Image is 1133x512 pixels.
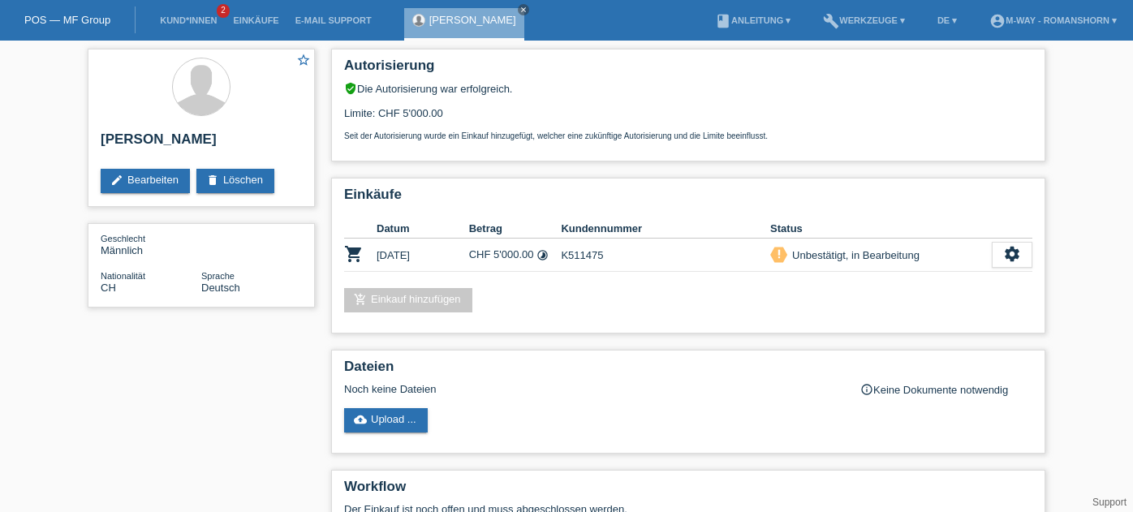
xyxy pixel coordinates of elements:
i: book [715,13,731,29]
h2: Autorisierung [344,58,1032,82]
span: 2 [217,4,230,18]
span: Schweiz [101,282,116,294]
a: star_border [296,53,311,70]
a: buildWerkzeuge ▾ [815,15,913,25]
span: Nationalität [101,271,145,281]
a: DE ▾ [929,15,965,25]
h2: [PERSON_NAME] [101,131,302,156]
i: star_border [296,53,311,67]
i: add_shopping_cart [354,293,367,306]
span: Deutsch [201,282,240,294]
i: priority_high [773,248,785,260]
div: Keine Dokumente notwendig [860,383,1032,396]
p: Seit der Autorisierung wurde ein Einkauf hinzugefügt, welcher eine zukünftige Autorisierung und d... [344,131,1032,140]
i: delete [206,174,219,187]
h2: Workflow [344,479,1032,503]
i: info_outline [860,383,873,396]
div: Unbestätigt, in Bearbeitung [787,247,920,264]
div: Noch keine Dateien [344,383,840,395]
a: cloud_uploadUpload ... [344,408,428,432]
a: Support [1092,497,1127,508]
th: Datum [377,219,469,239]
th: Kundennummer [561,219,770,239]
td: [DATE] [377,239,469,272]
a: [PERSON_NAME] [429,14,516,26]
a: deleteLöschen [196,169,274,193]
i: verified_user [344,82,357,95]
a: bookAnleitung ▾ [707,15,799,25]
span: Geschlecht [101,234,145,243]
a: Einkäufe [225,15,286,25]
i: close [519,6,528,14]
a: editBearbeiten [101,169,190,193]
a: E-Mail Support [287,15,380,25]
a: Kund*innen [152,15,225,25]
th: Betrag [469,219,562,239]
div: Limite: CHF 5'000.00 [344,95,1032,140]
h2: Einkäufe [344,187,1032,211]
i: cloud_upload [354,413,367,426]
i: POSP00026161 [344,244,364,264]
a: POS — MF Group [24,14,110,26]
div: Männlich [101,232,201,256]
i: account_circle [989,13,1006,29]
a: account_circlem-way - Romanshorn ▾ [981,15,1125,25]
span: Sprache [201,271,235,281]
h2: Dateien [344,359,1032,383]
i: settings [1003,245,1021,263]
a: close [518,4,529,15]
a: add_shopping_cartEinkauf hinzufügen [344,288,472,312]
i: edit [110,174,123,187]
i: build [823,13,839,29]
i: 24 Raten [536,249,549,261]
td: K511475 [561,239,770,272]
td: CHF 5'000.00 [469,239,562,272]
div: Die Autorisierung war erfolgreich. [344,82,1032,95]
th: Status [770,219,992,239]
